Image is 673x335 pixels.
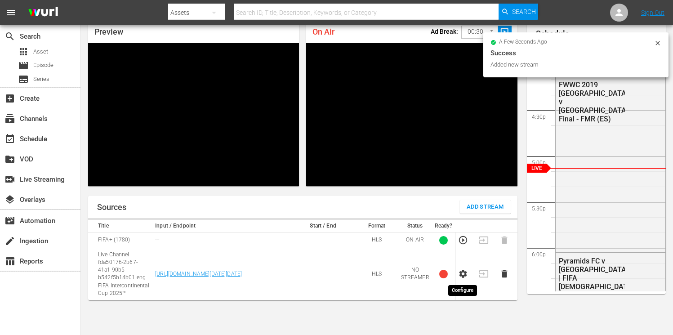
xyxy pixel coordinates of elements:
span: Asset [18,46,29,57]
td: HLS [355,232,398,248]
button: Search [499,4,538,20]
div: FWWC 2019 [GEOGRAPHIC_DATA] v [GEOGRAPHIC_DATA], Final - FMR (ES) [559,80,625,123]
span: Episode [18,60,29,71]
span: Live Streaming [4,174,15,185]
div: Video Player [88,43,299,186]
img: ans4CAIJ8jUAAAAAAAAAAAAAAAAAAAAAAAAgQb4GAAAAAAAAAAAAAAAAAAAAAAAAJMjXAAAAAAAAAAAAAAAAAAAAAAAAgAT5G... [22,2,65,23]
th: Input / Endpoint [152,220,291,232]
span: Search [4,31,15,42]
a: [URL][DOMAIN_NAME][DATE][DATE] [155,271,242,277]
span: On Air [312,27,334,36]
th: Ready? [432,220,455,232]
div: Added new stream [490,60,652,69]
div: Video Player [306,43,517,186]
span: VOD [4,154,15,165]
th: Format [355,220,398,232]
span: menu [5,7,16,18]
span: Add Stream [467,202,504,212]
button: Delete [499,269,509,279]
span: slideshow_sharp [499,27,510,37]
span: Episode [33,61,53,70]
span: Schedule [4,134,15,144]
span: Asset [33,47,48,56]
span: Ingestion [4,236,15,246]
td: NO STREAMER [398,248,432,300]
th: Title [88,220,152,232]
td: HLS [355,248,398,300]
button: Preview Stream [458,235,468,245]
th: Status [398,220,432,232]
span: Overlays [4,194,15,205]
h1: Sources [97,203,126,212]
h1: Schedule [536,29,666,38]
span: Search [512,4,536,20]
span: Channels [4,113,15,124]
span: Series [33,75,49,84]
span: Preview [94,27,123,36]
div: Success [490,48,661,58]
a: Sign Out [641,9,664,16]
span: Series [18,74,29,85]
span: Automation [4,215,15,226]
div: 00:30 [461,23,498,40]
span: Reports [4,256,15,267]
td: ON AIR [398,232,432,248]
p: Ad Break: [431,28,458,35]
td: --- [152,232,291,248]
span: Create [4,93,15,104]
button: Add Stream [460,200,511,214]
div: Pyramids FC v [GEOGRAPHIC_DATA] | FIFA [DEMOGRAPHIC_DATA]-Pacific Play-off™ | FIFA Intercontinent... [559,257,625,299]
th: Start / End [291,220,355,232]
td: Live Channel fda50176-2b67-41a1-90b5-b542f5b14b01 eng FIFA Intercontinental Cup 2025™ [88,248,152,300]
span: a few seconds ago [499,39,547,46]
td: FIFA+ (1780) [88,232,152,248]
